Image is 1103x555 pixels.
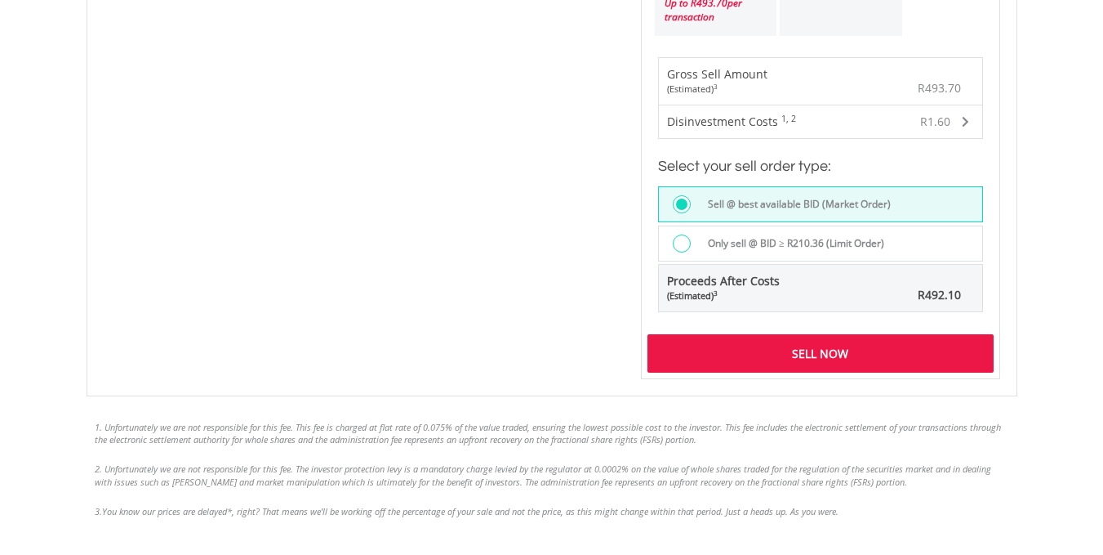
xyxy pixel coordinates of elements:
[920,114,950,129] span: R1.60
[95,421,1009,446] li: 1. Unfortunately we are not responsible for this fee. This fee is charged at flat rate of 0.075% ...
[781,113,796,124] sup: 1, 2
[698,195,891,213] label: Sell @ best available BID (Market Order)
[714,289,718,298] sup: 3
[667,273,780,302] span: Proceeds After Costs
[658,155,983,178] h3: Select your sell order type:
[667,114,778,129] span: Disinvestment Costs
[647,334,994,372] div: Sell Now
[714,82,718,91] sup: 3
[95,463,1009,488] li: 2. Unfortunately we are not responsible for this fee. The investor protection levy is a mandatory...
[918,287,961,302] span: R492.10
[102,505,838,517] span: You know our prices are delayed*, right? That means we’ll be working off the percentage of your s...
[667,289,780,302] div: (Estimated)
[667,66,767,96] div: Gross Sell Amount
[698,235,884,253] label: Only sell @ BID ≥ R210.36 (Limit Order)
[95,505,1009,518] li: 3.
[918,80,961,96] span: R493.70
[667,83,767,96] div: (Estimated)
